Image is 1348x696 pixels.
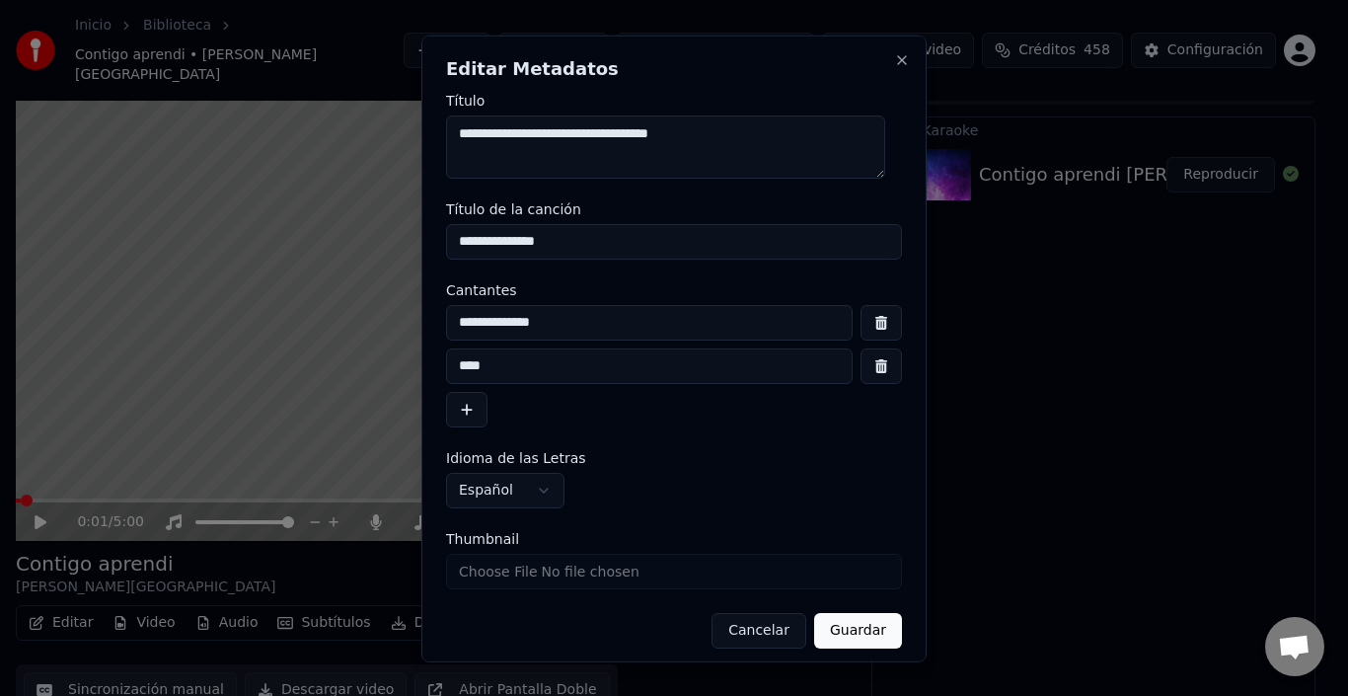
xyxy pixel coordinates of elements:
h2: Editar Metadatos [446,59,902,77]
label: Cantantes [446,282,902,296]
button: Cancelar [711,612,806,648]
label: Título de la canción [446,201,902,215]
span: Idioma de las Letras [446,450,586,464]
label: Título [446,93,902,107]
button: Guardar [814,612,902,648]
span: Thumbnail [446,531,519,545]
